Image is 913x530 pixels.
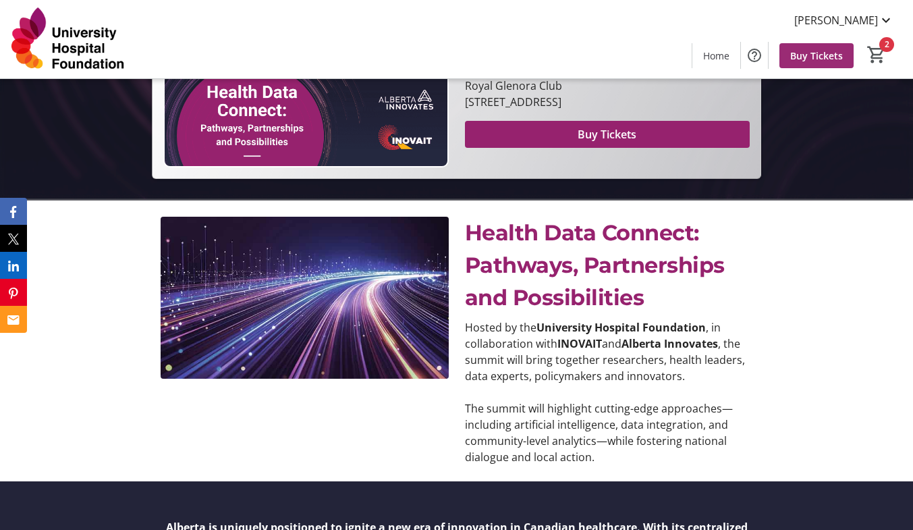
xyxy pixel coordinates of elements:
a: Home [692,43,740,68]
p: The summit will highlight cutting-edge approaches—including artificial intelligence, data integra... [465,400,753,465]
span: [PERSON_NAME] [794,12,878,28]
img: Campaign CTA Media Photo [163,7,448,167]
img: University Hospital Foundation's Logo [8,5,128,73]
div: Royal Glenora Club [465,78,562,94]
a: Buy Tickets [779,43,854,68]
div: [STREET_ADDRESS] [465,94,562,110]
span: Home [703,49,729,63]
button: Cart [864,43,889,67]
img: undefined [161,217,449,379]
strong: INOVAIT [557,336,602,351]
button: Help [741,42,768,69]
button: Buy Tickets [465,121,750,148]
span: Health Data Connect: Pathways, Partnerships and Possibilities [465,219,725,311]
span: Buy Tickets [578,126,636,142]
strong: Alberta Innovates [621,336,718,351]
p: Hosted by the , in collaboration with and , the summit will bring together researchers, health le... [465,319,753,384]
span: Buy Tickets [790,49,843,63]
strong: University Hospital Foundation [536,320,706,335]
button: [PERSON_NAME] [783,9,905,31]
